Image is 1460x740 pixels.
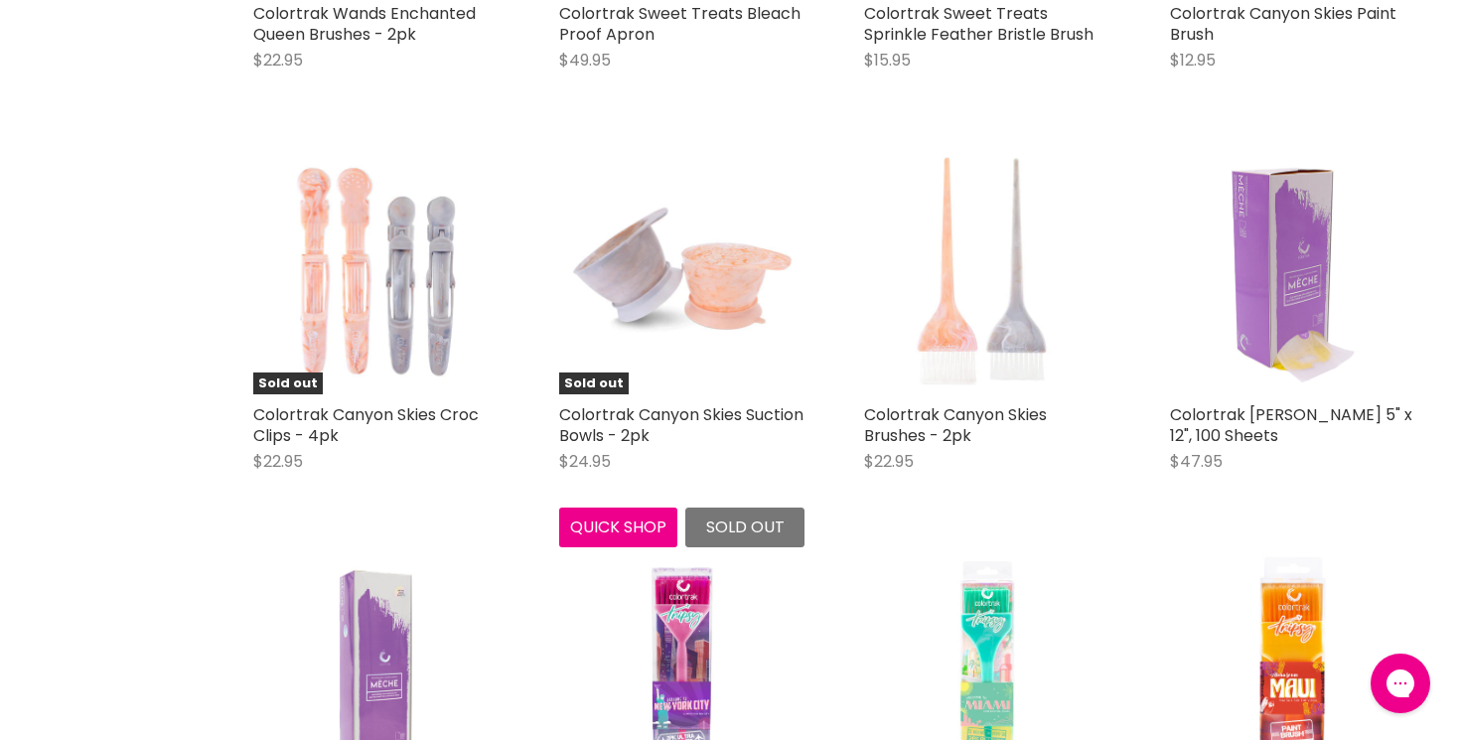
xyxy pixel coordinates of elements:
[559,508,678,547] button: Quick shop
[864,149,1110,395] img: Colortrak Canyon Skies Brushes - 2pk
[559,149,805,395] img: Colortrak Canyon Skies Suction Bowls - 2pk
[253,149,500,395] img: Colortrak Canyon Skies Croc Clips - 4pk
[559,149,805,395] a: Colortrak Canyon Skies Suction Bowls - 2pkSold out
[685,508,804,547] button: Sold out
[1170,2,1396,46] a: Colortrak Canyon Skies Paint Brush
[864,49,911,72] span: $15.95
[253,450,303,473] span: $22.95
[559,49,611,72] span: $49.95
[253,49,303,72] span: $22.95
[1170,49,1216,72] span: $12.95
[864,450,914,473] span: $22.95
[706,516,785,538] span: Sold out
[559,450,611,473] span: $24.95
[1170,450,1223,473] span: $47.95
[1361,647,1440,720] iframe: Gorgias live chat messenger
[559,403,803,447] a: Colortrak Canyon Skies Suction Bowls - 2pk
[253,2,476,46] a: Colortrak Wands Enchanted Queen Brushes - 2pk
[253,149,500,395] a: Colortrak Canyon Skies Croc Clips - 4pkSold out
[253,403,479,447] a: Colortrak Canyon Skies Croc Clips - 4pk
[1170,403,1412,447] a: Colortrak [PERSON_NAME] 5" x 12", 100 Sheets
[864,2,1094,46] a: Colortrak Sweet Treats Sprinkle Feather Bristle Brush
[864,403,1047,447] a: Colortrak Canyon Skies Brushes - 2pk
[253,372,323,395] span: Sold out
[559,2,801,46] a: Colortrak Sweet Treats Bleach Proof Apron
[559,372,629,395] span: Sold out
[1170,149,1416,395] img: Colortrak Mèche 5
